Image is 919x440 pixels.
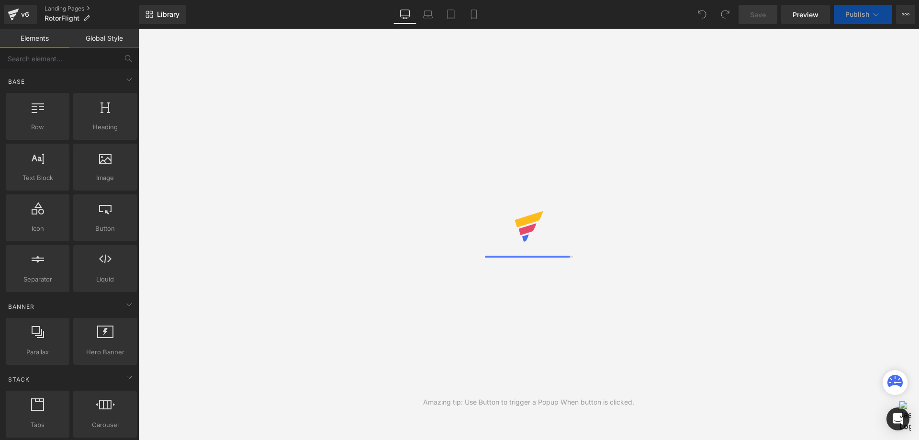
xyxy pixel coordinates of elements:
div: Open Intercom Messenger [886,407,909,430]
div: Amazing tip: Use Button to trigger a Popup When button is clicked. [423,397,634,407]
a: Laptop [416,5,439,24]
span: Carousel [76,420,134,430]
div: v6 [19,8,31,21]
a: Global Style [69,29,139,48]
span: Stack [7,375,31,384]
span: Library [157,10,179,19]
span: Tabs [9,420,67,430]
a: New Library [139,5,186,24]
span: Icon [9,224,67,234]
span: Text Block [9,173,67,183]
button: Undo [693,5,712,24]
a: Preview [781,5,830,24]
span: Liquid [76,274,134,284]
button: More [896,5,915,24]
span: Base [7,77,26,86]
span: Preview [793,10,818,20]
span: Save [750,10,766,20]
span: RotorFlight [45,14,79,22]
span: Separator [9,274,67,284]
span: Publish [845,11,869,18]
button: Redo [716,5,735,24]
a: Mobile [462,5,485,24]
a: Desktop [393,5,416,24]
span: Button [76,224,134,234]
a: v6 [4,5,37,24]
span: Parallax [9,347,67,357]
span: Heading [76,122,134,132]
a: Tablet [439,5,462,24]
span: Hero Banner [76,347,134,357]
span: Image [76,173,134,183]
button: Publish [834,5,892,24]
span: Banner [7,302,35,311]
a: Landing Pages [45,5,139,12]
span: Row [9,122,67,132]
